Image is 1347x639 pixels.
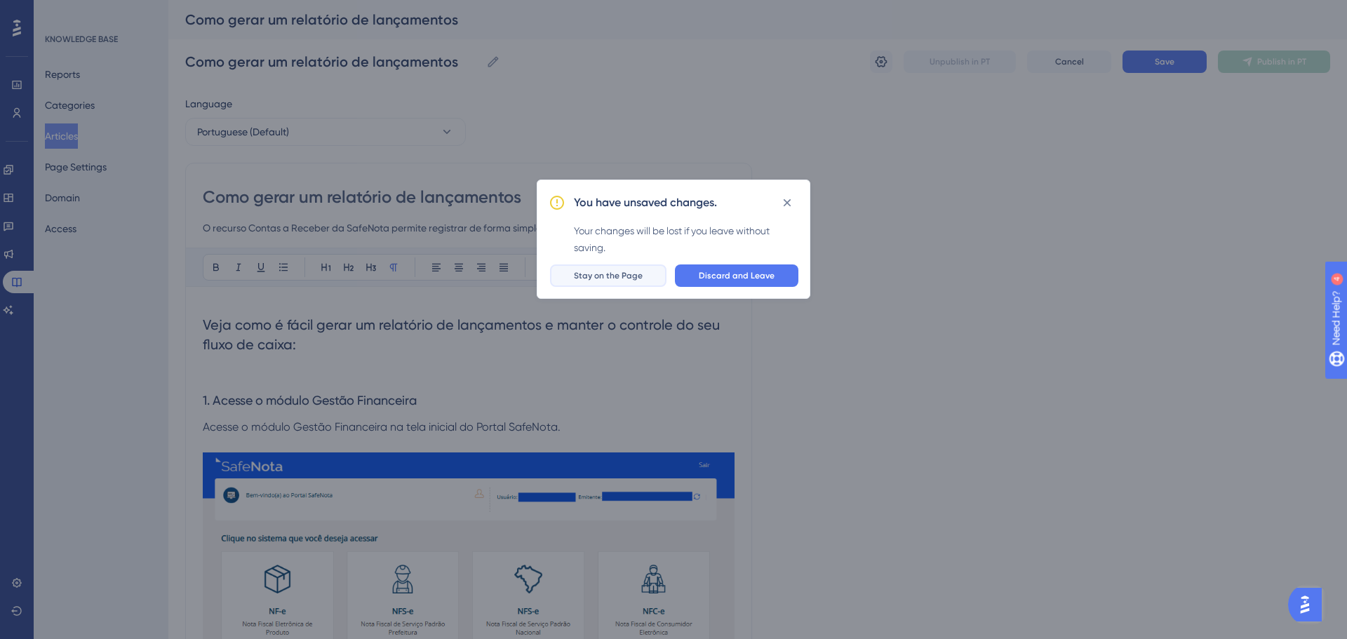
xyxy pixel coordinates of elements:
[1288,584,1330,626] iframe: UserGuiding AI Assistant Launcher
[98,7,102,18] div: 4
[33,4,88,20] span: Need Help?
[574,270,643,281] span: Stay on the Page
[699,270,775,281] span: Discard and Leave
[574,194,717,211] h2: You have unsaved changes.
[574,222,798,256] div: Your changes will be lost if you leave without saving.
